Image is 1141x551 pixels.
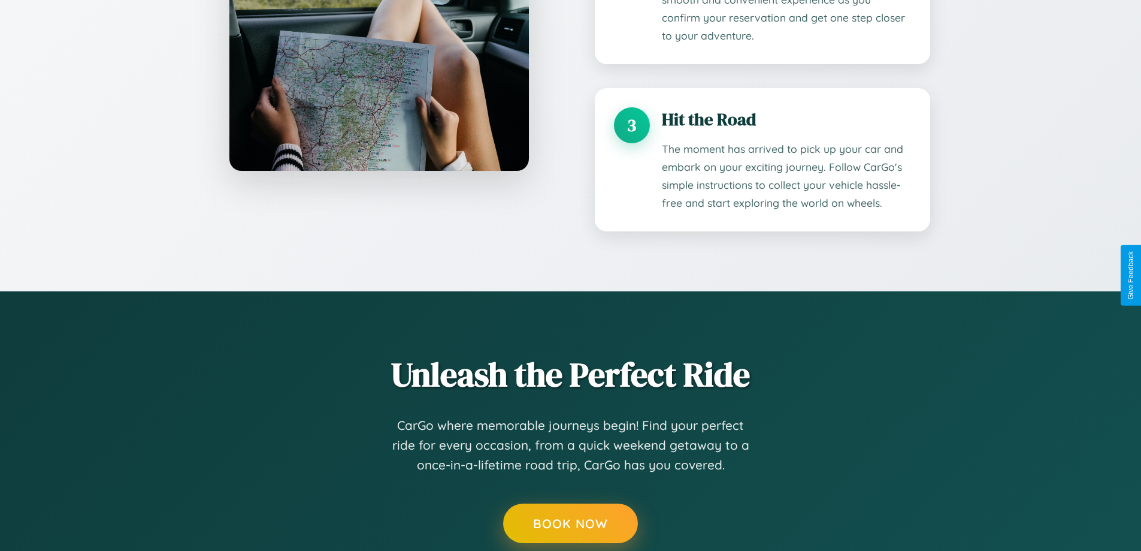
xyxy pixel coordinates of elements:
[1127,251,1135,300] div: Give Feedback
[662,140,911,212] p: The moment has arrived to pick up your car and embark on your exciting journey. Follow CarGo's si...
[662,107,911,131] h3: Hit the Road
[614,107,650,143] div: 3
[211,351,930,398] h2: Unleash the Perfect Ride
[503,504,638,543] button: Book Now
[391,415,750,475] p: CarGo where memorable journeys begin! Find your perfect ride for every occasion, from a quick wee...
